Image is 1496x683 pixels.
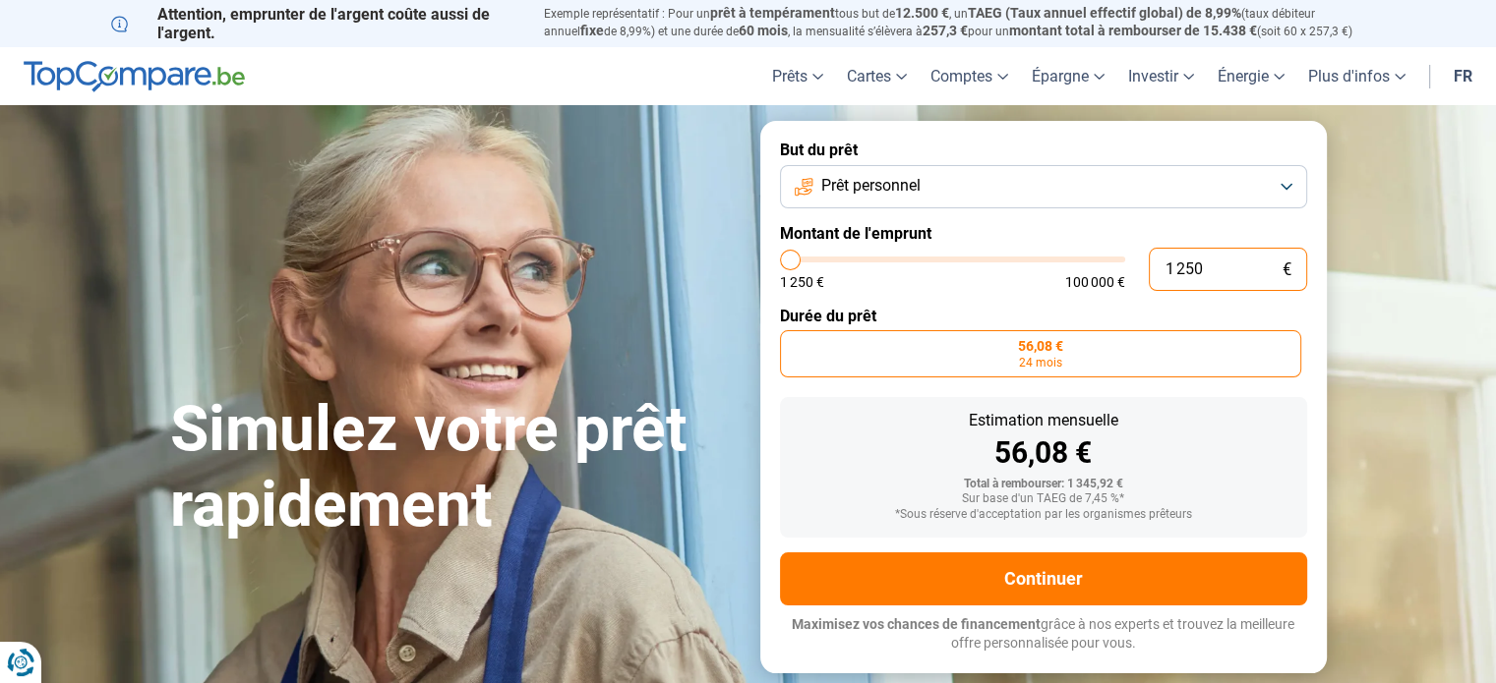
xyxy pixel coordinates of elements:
div: Sur base d'un TAEG de 7,45 %* [796,492,1291,506]
span: 257,3 € [923,23,968,38]
span: TAEG (Taux annuel effectif global) de 8,99% [968,5,1241,21]
span: € [1283,261,1291,278]
span: Maximisez vos chances de financement [792,616,1041,632]
label: Montant de l'emprunt [780,224,1307,243]
div: *Sous réserve d'acceptation par les organismes prêteurs [796,508,1291,522]
a: Énergie [1206,47,1296,105]
span: 100 000 € [1065,275,1125,289]
span: 56,08 € [1018,339,1063,353]
span: 60 mois [739,23,788,38]
div: Total à rembourser: 1 345,92 € [796,478,1291,491]
a: Plus d'infos [1296,47,1417,105]
p: Exemple représentatif : Pour un tous but de , un (taux débiteur annuel de 8,99%) et une durée de ... [544,5,1386,40]
span: fixe [580,23,604,38]
button: Prêt personnel [780,165,1307,208]
label: Durée du prêt [780,307,1307,325]
div: Estimation mensuelle [796,413,1291,428]
span: Prêt personnel [821,175,921,197]
a: Comptes [919,47,1020,105]
img: TopCompare [24,61,245,92]
a: Cartes [835,47,919,105]
span: 12.500 € [895,5,949,21]
span: 1 250 € [780,275,824,289]
a: Investir [1116,47,1206,105]
span: 24 mois [1019,357,1062,369]
h1: Simulez votre prêt rapidement [170,392,737,543]
span: prêt à tempérament [710,5,835,21]
label: But du prêt [780,141,1307,159]
a: fr [1442,47,1484,105]
a: Épargne [1020,47,1116,105]
button: Continuer [780,552,1307,605]
a: Prêts [760,47,835,105]
div: 56,08 € [796,438,1291,468]
p: grâce à nos experts et trouvez la meilleure offre personnalisée pour vous. [780,615,1307,654]
span: montant total à rembourser de 15.438 € [1009,23,1257,38]
p: Attention, emprunter de l'argent coûte aussi de l'argent. [111,5,520,42]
